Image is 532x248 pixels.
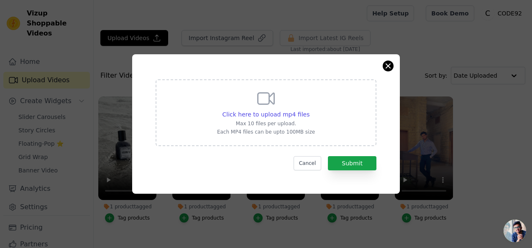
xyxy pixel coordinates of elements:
button: Close modal [383,61,393,71]
span: Click here to upload mp4 files [223,111,310,118]
p: Each MP4 files can be upto 100MB size [217,129,315,135]
button: Submit [328,156,376,170]
a: Open chat [504,220,526,242]
p: Max 10 files per upload. [217,120,315,127]
button: Cancel [294,156,322,170]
